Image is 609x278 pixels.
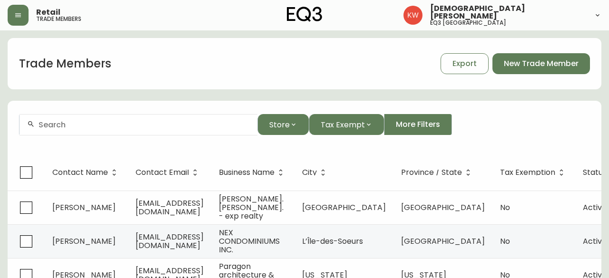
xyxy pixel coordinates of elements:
[403,6,422,25] img: f33162b67396b0982c40ce2a87247151
[36,9,60,16] span: Retail
[36,16,81,22] h5: trade members
[430,20,506,26] h5: eq3 [GEOGRAPHIC_DATA]
[287,7,322,22] img: logo
[430,5,586,20] span: [DEMOGRAPHIC_DATA][PERSON_NAME]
